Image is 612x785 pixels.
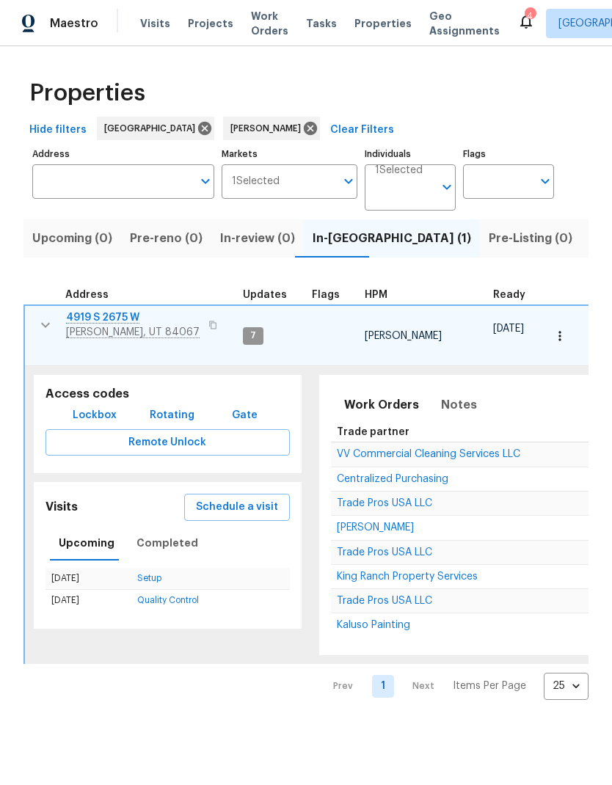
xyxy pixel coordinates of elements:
span: Kaluso Painting [337,620,410,630]
label: Individuals [365,150,456,158]
button: Open [437,177,457,197]
div: Earliest renovation start date (first business day after COE or Checkout) [493,290,539,300]
span: Completed [136,534,198,552]
span: Trade Pros USA LLC [337,547,432,558]
span: Projects [188,16,233,31]
button: Rotating [144,402,200,429]
span: Notes [441,395,477,415]
span: In-review (0) [220,228,295,249]
a: Quality Control [137,596,199,605]
span: Flags [312,290,340,300]
label: Markets [222,150,358,158]
span: Geo Assignments [429,9,500,38]
span: HPM [365,290,387,300]
span: [PERSON_NAME] [337,522,414,533]
span: 1 Selected [232,175,280,188]
span: Updates [243,290,287,300]
span: Work Orders [344,395,419,415]
label: Address [32,150,214,158]
div: 25 [544,667,589,705]
button: Lockbox [67,402,123,429]
button: Open [535,171,555,191]
a: Trade Pros USA LLC [337,548,432,557]
a: [PERSON_NAME] [337,523,414,532]
button: Clear Filters [324,117,400,144]
button: Remote Unlock [45,429,290,456]
span: [DATE] [493,324,524,334]
span: [GEOGRAPHIC_DATA] [104,121,201,136]
span: Trade Pros USA LLC [337,498,432,508]
span: Properties [29,86,145,101]
button: Hide filters [23,117,92,144]
span: Visits [140,16,170,31]
span: Trade Pros USA LLC [337,596,432,606]
span: Properties [354,16,412,31]
span: Centralized Purchasing [337,474,448,484]
div: [PERSON_NAME] [223,117,320,140]
a: Kaluso Painting [337,621,410,629]
span: Tasks [306,18,337,29]
span: King Ranch Property Services [337,572,478,582]
span: In-[GEOGRAPHIC_DATA] (1) [313,228,471,249]
span: Rotating [150,406,194,425]
a: Goto page 1 [372,675,394,698]
span: Work Orders [251,9,288,38]
span: 7 [244,329,262,342]
a: Trade Pros USA LLC [337,499,432,508]
a: Trade Pros USA LLC [337,596,432,605]
button: Schedule a visit [184,494,290,521]
a: Setup [137,574,161,583]
span: Maestro [50,16,98,31]
a: Centralized Purchasing [337,475,448,483]
span: VV Commercial Cleaning Services LLC [337,449,520,459]
td: [DATE] [45,568,131,590]
h5: Visits [45,500,78,515]
span: Schedule a visit [196,498,278,516]
button: Gate [222,402,269,429]
span: Ready [493,290,525,300]
a: VV Commercial Cleaning Services LLC [337,450,520,459]
span: Hide filters [29,121,87,139]
label: Flags [463,150,554,158]
a: King Ranch Property Services [337,572,478,581]
span: Lockbox [73,406,117,425]
span: Trade partner [337,427,409,437]
span: Pre-reno (0) [130,228,203,249]
button: Open [338,171,359,191]
span: [PERSON_NAME] [365,331,442,341]
span: Upcoming (0) [32,228,112,249]
div: [GEOGRAPHIC_DATA] [97,117,214,140]
span: 1 Selected [375,164,423,177]
span: Gate [227,406,263,425]
span: Upcoming [59,534,114,552]
span: Remote Unlock [57,434,278,452]
nav: Pagination Navigation [319,673,589,700]
span: Address [65,290,109,300]
div: 4 [525,9,535,23]
h5: Access codes [45,387,290,402]
span: Clear Filters [330,121,394,139]
p: Items Per Page [453,679,526,693]
span: [PERSON_NAME] [230,121,307,136]
button: Open [195,171,216,191]
span: Pre-Listing (0) [489,228,572,249]
td: [DATE] [45,590,131,612]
